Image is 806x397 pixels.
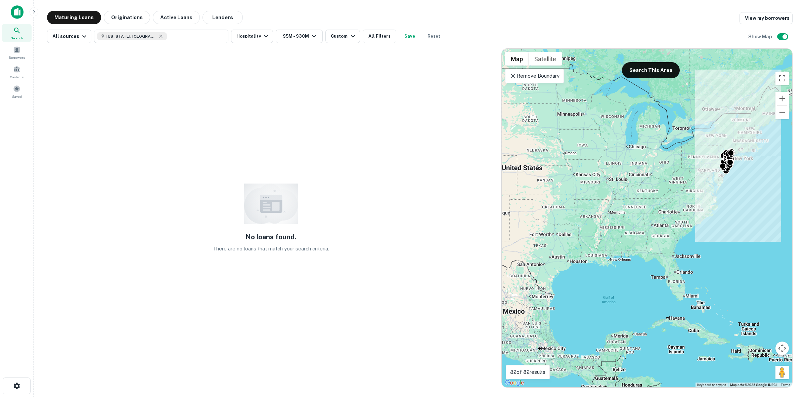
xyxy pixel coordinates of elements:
[325,30,360,43] button: Custom
[622,62,680,78] button: Search This Area
[106,33,157,39] span: [US_STATE], [GEOGRAPHIC_DATA]
[231,30,273,43] button: Hospitality
[505,52,529,66] button: Show street map
[213,245,329,253] p: There are no loans that match your search criteria.
[12,94,22,99] span: Saved
[104,11,150,24] button: Originations
[2,63,32,81] a: Contacts
[9,55,25,60] span: Borrowers
[244,184,298,224] img: empty content
[775,342,789,355] button: Map camera controls
[502,49,792,387] div: 0 0
[47,11,101,24] button: Maturing Loans
[740,12,793,24] a: View my borrowers
[2,43,32,62] a: Borrowers
[510,368,545,376] p: 82 of 82 results
[697,383,726,387] button: Keyboard shortcuts
[245,232,296,242] h5: No loans found.
[203,11,243,24] button: Lenders
[529,52,562,66] button: Show satellite imagery
[363,30,396,43] button: All Filters
[276,30,323,43] button: $5M - $30M
[775,72,789,85] button: Toggle fullscreen view
[10,74,24,80] span: Contacts
[2,24,32,42] a: Search
[399,30,420,43] button: Save your search to get updates of matches that match your search criteria.
[730,383,777,387] span: Map data ©2025 Google, INEGI
[503,379,526,387] img: Google
[331,32,357,40] div: Custom
[772,343,806,375] iframe: Chat Widget
[503,379,526,387] a: Open this area in Google Maps (opens a new window)
[781,383,790,387] a: Terms (opens in new tab)
[52,32,88,40] div: All sources
[748,33,773,40] h6: Show Map
[423,30,445,43] button: Reset
[153,11,200,24] button: Active Loans
[94,30,228,43] button: [US_STATE], [GEOGRAPHIC_DATA]
[775,106,789,119] button: Zoom out
[47,30,91,43] button: All sources
[11,35,23,41] span: Search
[2,82,32,101] a: Saved
[775,92,789,105] button: Zoom in
[11,5,24,19] img: capitalize-icon.png
[509,72,559,80] p: Remove Boundary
